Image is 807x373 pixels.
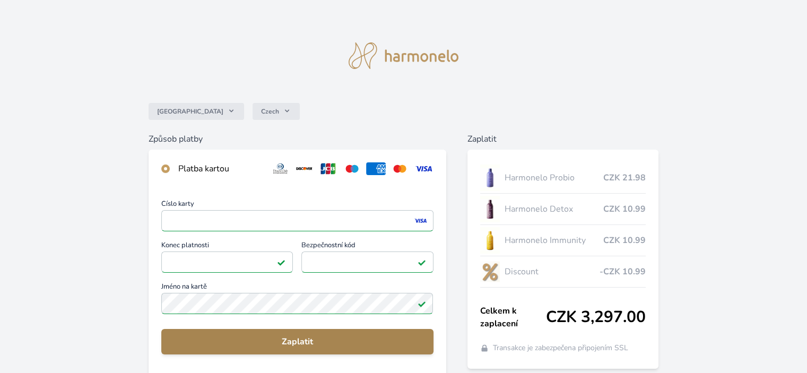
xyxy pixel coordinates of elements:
span: CZK 10.99 [603,234,646,247]
span: Discount [504,265,599,278]
iframe: Iframe pro číslo karty [166,213,428,228]
span: Konec platnosti [161,242,293,251]
button: [GEOGRAPHIC_DATA] [149,103,244,120]
div: Platba kartou [178,162,262,175]
span: -CZK 10.99 [600,265,646,278]
span: Transakce je zabezpečena připojením SSL [493,343,628,353]
span: Harmonelo Detox [504,203,603,215]
img: discover.svg [294,162,314,175]
span: CZK 21.98 [603,171,646,184]
img: maestro.svg [342,162,362,175]
img: Platné pole [418,299,426,308]
img: IMMUNITY_se_stinem_x-lo.jpg [480,227,500,254]
span: Czech [261,107,279,116]
img: Platné pole [418,258,426,266]
img: DETOX_se_stinem_x-lo.jpg [480,196,500,222]
span: Harmonelo Probio [504,171,603,184]
iframe: Iframe pro datum vypršení platnosti [166,255,288,270]
img: Platné pole [277,258,285,266]
img: discount-lo.png [480,258,500,285]
iframe: Iframe pro bezpečnostní kód [306,255,428,270]
button: Zaplatit [161,329,433,354]
h6: Zaplatit [467,133,658,145]
h6: Způsob platby [149,133,446,145]
span: Celkem k zaplacení [480,305,546,330]
span: Bezpečnostní kód [301,242,433,251]
img: diners.svg [271,162,290,175]
img: visa.svg [414,162,433,175]
img: jcb.svg [318,162,338,175]
input: Jméno na kartěPlatné pole [161,293,433,314]
span: CZK 10.99 [603,203,646,215]
span: Harmonelo Immunity [504,234,603,247]
img: logo.svg [349,42,459,69]
img: CLEAN_PROBIO_se_stinem_x-lo.jpg [480,164,500,191]
span: Zaplatit [170,335,424,348]
img: mc.svg [390,162,410,175]
span: CZK 3,297.00 [546,308,646,327]
button: Czech [253,103,300,120]
img: visa [413,216,428,225]
span: Jméno na kartě [161,283,433,293]
span: Číslo karty [161,201,433,210]
img: amex.svg [366,162,386,175]
span: [GEOGRAPHIC_DATA] [157,107,223,116]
